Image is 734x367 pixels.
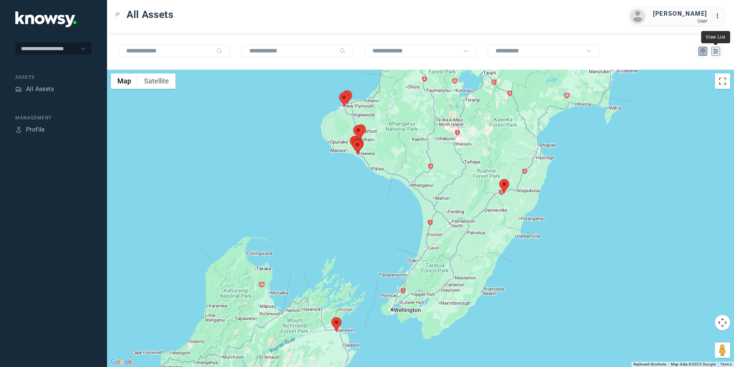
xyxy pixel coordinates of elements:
[109,357,134,367] a: Open this area in Google Maps (opens a new window)
[653,18,707,24] div: User
[26,85,54,94] div: All Assets
[653,9,707,18] div: [PERSON_NAME]
[712,48,719,55] div: List
[630,9,645,24] img: avatar.png
[127,8,174,21] span: All Assets
[715,11,724,22] div: :
[720,362,732,366] a: Terms (opens in new tab)
[109,357,134,367] img: Google
[138,73,175,89] button: Show satellite imagery
[715,11,724,21] div: :
[111,73,138,89] button: Show street map
[216,48,222,54] div: Search
[15,126,22,133] div: Profile
[706,34,726,40] span: View List
[15,11,76,27] img: Application Logo
[715,73,730,89] button: Toggle fullscreen view
[15,86,22,93] div: Assets
[633,362,666,367] button: Keyboard shortcuts
[15,85,54,94] a: AssetsAll Assets
[715,315,730,330] button: Map camera controls
[715,13,723,19] tspan: ...
[700,48,706,55] div: Map
[671,362,716,366] span: Map data ©2025 Google
[26,125,45,134] div: Profile
[15,74,92,81] div: Assets
[15,114,92,121] div: Management
[715,343,730,358] button: Drag Pegman onto the map to open Street View
[339,48,346,54] div: Search
[115,12,120,17] div: Toggle Menu
[15,125,45,134] a: ProfileProfile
